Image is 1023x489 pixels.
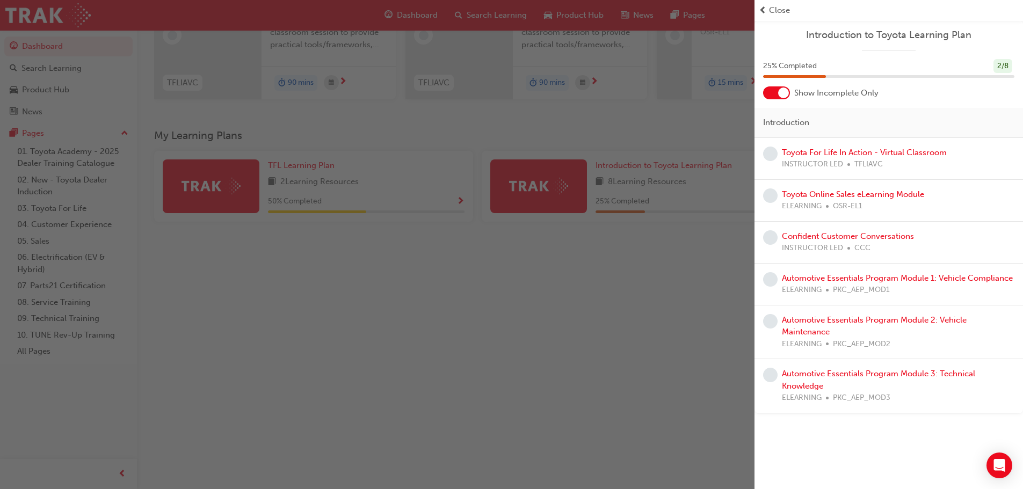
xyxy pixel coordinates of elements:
[763,60,817,72] span: 25 % Completed
[769,4,790,17] span: Close
[763,188,778,203] span: learningRecordVerb_NONE-icon
[782,392,822,404] span: ELEARNING
[763,272,778,287] span: learningRecordVerb_NONE-icon
[763,230,778,245] span: learningRecordVerb_NONE-icon
[763,116,809,129] span: Introduction
[763,29,1014,41] a: Introduction to Toyota Learning Plan
[782,284,822,296] span: ELEARNING
[854,242,870,254] span: CCC
[782,158,843,171] span: INSTRUCTOR LED
[833,200,862,213] span: OSR-EL1
[763,368,778,382] span: learningRecordVerb_NONE-icon
[833,284,890,296] span: PKC_AEP_MOD1
[986,452,1012,478] div: Open Intercom Messenger
[759,4,767,17] span: prev-icon
[782,189,924,199] a: Toyota Online Sales eLearning Module
[854,158,883,171] span: TFLIAVC
[833,392,890,404] span: PKC_AEP_MOD3
[993,59,1012,74] div: 2 / 8
[782,315,967,337] a: Automotive Essentials Program Module 2: Vehicle Maintenance
[782,338,822,351] span: ELEARNING
[782,148,947,157] a: Toyota For Life In Action - Virtual Classroom
[833,338,890,351] span: PKC_AEP_MOD2
[794,87,879,99] span: Show Incomplete Only
[759,4,1019,17] button: prev-iconClose
[782,200,822,213] span: ELEARNING
[782,273,1013,283] a: Automotive Essentials Program Module 1: Vehicle Compliance
[782,242,843,254] span: INSTRUCTOR LED
[782,369,975,391] a: Automotive Essentials Program Module 3: Technical Knowledge
[763,314,778,329] span: learningRecordVerb_NONE-icon
[763,147,778,161] span: learningRecordVerb_NONE-icon
[782,231,914,241] a: Confident Customer Conversations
